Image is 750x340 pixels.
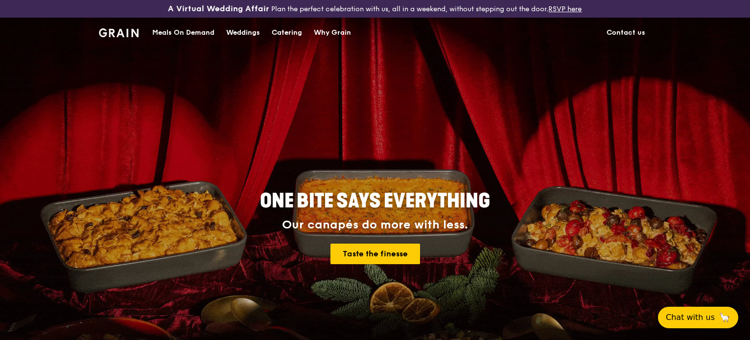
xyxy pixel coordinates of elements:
[199,218,551,232] div: Our canapés do more with less.
[314,18,351,47] div: Why Grain
[99,17,139,46] a: GrainGrain
[601,18,651,47] a: Contact us
[719,312,730,323] span: 🦙
[330,244,420,264] a: Taste the finesse
[226,18,260,47] div: Weddings
[152,18,214,47] div: Meals On Demand
[125,4,625,14] div: Plan the perfect celebration with us, all in a weekend, without stepping out the door.
[658,307,738,328] button: Chat with us🦙
[266,18,308,47] a: Catering
[99,28,139,37] img: Grain
[548,5,582,13] a: RSVP here
[308,18,357,47] a: Why Grain
[666,312,715,323] span: Chat with us
[220,18,266,47] a: Weddings
[272,18,302,47] div: Catering
[260,189,490,213] span: ONE BITE SAYS EVERYTHING
[168,4,269,14] h3: A Virtual Wedding Affair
